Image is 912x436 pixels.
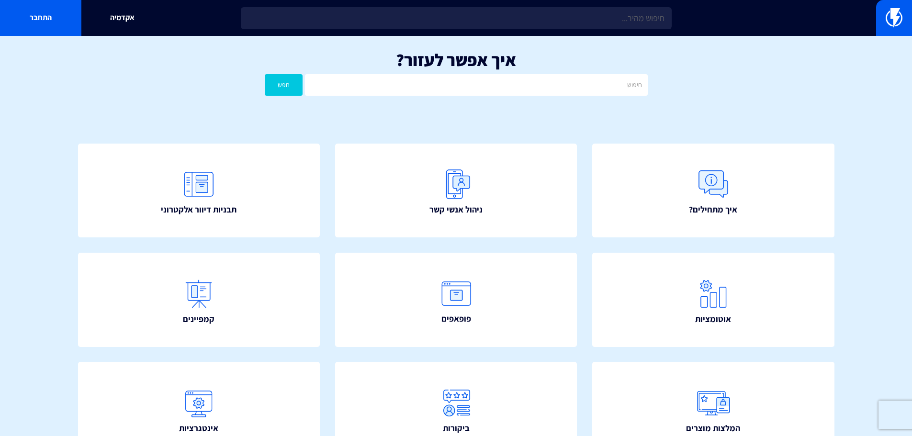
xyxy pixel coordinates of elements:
span: המלצות מוצרים [686,422,740,435]
span: אינטגרציות [179,422,218,435]
h1: איך אפשר לעזור? [14,50,898,69]
input: חיפוש מהיר... [241,7,672,29]
span: פופאפים [441,313,471,325]
span: אוטומציות [695,313,731,325]
span: תבניות דיוור אלקטרוני [161,203,236,216]
input: חיפוש [305,74,647,96]
a: תבניות דיוור אלקטרוני [78,144,320,238]
a: אוטומציות [592,253,834,347]
span: קמפיינים [183,313,214,325]
a: פופאפים [335,253,577,347]
a: קמפיינים [78,253,320,347]
a: ניהול אנשי קשר [335,144,577,238]
span: איך מתחילים? [689,203,737,216]
span: ביקורות [443,422,470,435]
button: חפש [265,74,303,96]
a: איך מתחילים? [592,144,834,238]
span: ניהול אנשי קשר [429,203,483,216]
